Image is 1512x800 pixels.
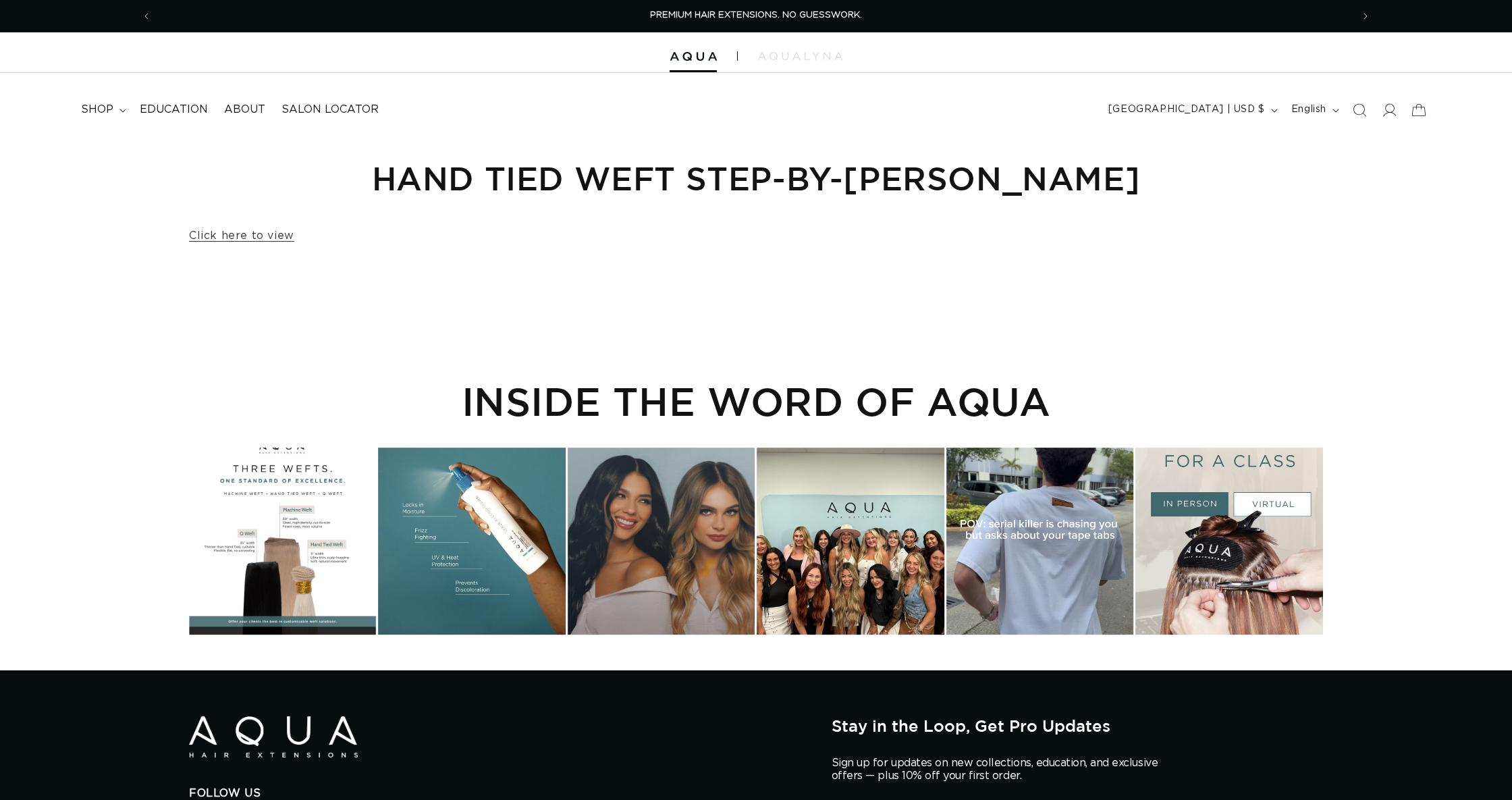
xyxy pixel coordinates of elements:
div: Instagram post opens in a popup [946,448,1134,635]
div: Instagram post opens in a popup [378,448,566,635]
h2: Stay in the Loop, Get Pro Updates [832,716,1323,735]
div: Instagram post opens in a popup [189,448,377,635]
h1: Hand Tied Weft Step-By-[PERSON_NAME] [189,157,1323,199]
a: Education [132,95,216,125]
img: aqualyna.com [758,52,842,60]
div: Instagram post opens in a popup [568,448,755,635]
summary: shop [73,95,132,125]
h2: INSIDE THE WORD OF AQUA [189,378,1323,424]
a: About [216,95,273,125]
p: Sign up for updates on new collections, education, and exclusive offers — plus 10% off your first... [832,757,1169,782]
button: Previous announcement [132,3,161,29]
div: Instagram post opens in a popup [1135,448,1323,635]
summary: Search [1345,95,1374,125]
span: shop [81,103,113,117]
span: [GEOGRAPHIC_DATA] | USD $ [1108,103,1265,117]
a: Salon Locator [273,95,387,125]
button: Next announcement [1351,3,1380,29]
div: Instagram post opens in a popup [757,448,944,635]
span: Salon Locator [281,103,379,117]
span: English [1291,103,1326,117]
a: Click here to view [189,230,294,241]
img: Aqua Hair Extensions [189,716,358,757]
img: Aqua Hair Extensions [670,52,717,61]
span: About [224,103,265,117]
span: PREMIUM HAIR EXTENSIONS. NO GUESSWORK. [650,11,862,20]
button: [GEOGRAPHIC_DATA] | USD $ [1100,97,1283,123]
button: English [1283,97,1345,123]
span: Education [140,103,208,117]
